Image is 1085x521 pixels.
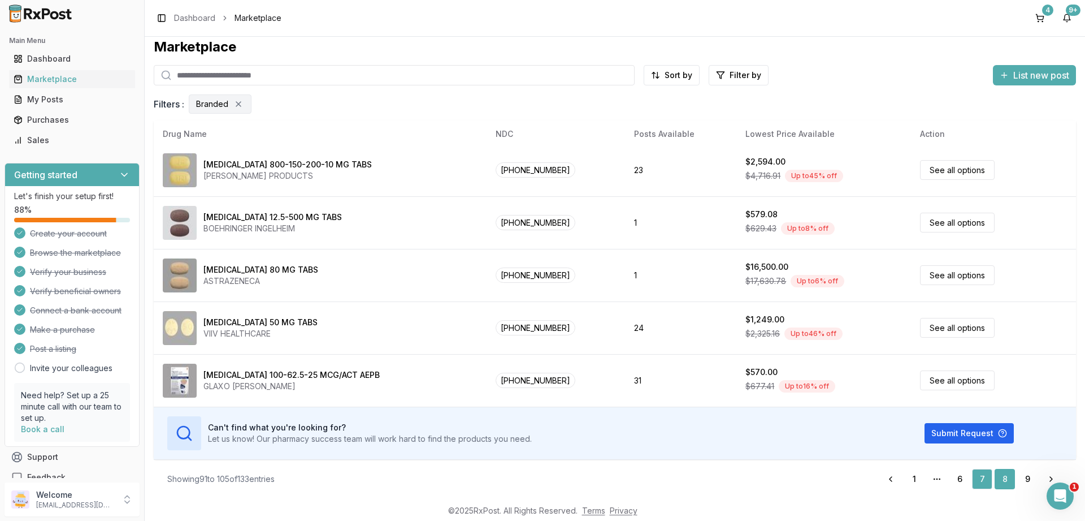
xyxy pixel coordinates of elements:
p: [EMAIL_ADDRESS][DOMAIN_NAME] [36,501,115,510]
div: VIIV HEALTHCARE [203,328,318,339]
a: Purchases [9,110,135,130]
h2: Main Menu [9,36,135,45]
a: My Posts [9,89,135,110]
div: $570.00 [745,367,778,378]
div: [PERSON_NAME] PRODUCTS [203,170,372,182]
span: $17,630.78 [745,275,786,287]
div: ASTRAZENECA [203,275,318,287]
span: Branded [196,98,228,110]
button: Submit Request [925,423,1014,444]
a: Book a call [21,424,64,434]
p: Welcome [36,489,115,501]
div: Purchases [14,114,131,126]
button: My Posts [5,91,140,109]
td: 1 [625,249,736,302]
button: Filter by [709,65,769,85]
span: [PHONE_NUMBER] [496,268,575,283]
a: 7 [972,469,992,489]
img: Trelegy Ellipta 100-62.5-25 MCG/ACT AEPB [163,364,197,398]
a: Dashboard [9,49,135,69]
span: Verify your business [30,266,106,278]
td: 23 [625,144,736,196]
img: RxPost Logo [5,5,77,23]
a: 8 [995,469,1015,489]
a: See all options [920,265,995,285]
span: Marketplace [235,12,281,24]
button: List new post [993,65,1076,85]
img: Tivicay 50 MG TABS [163,311,197,345]
a: List new post [993,71,1076,82]
div: Up to 46 % off [784,328,843,340]
img: Symtuza 800-150-200-10 MG TABS [163,153,197,187]
div: $2,594.00 [745,156,785,167]
div: Up to 45 % off [785,170,843,182]
a: Go to previous page [879,469,902,489]
div: [MEDICAL_DATA] 80 MG TABS [203,264,318,275]
td: 1 [625,196,736,249]
button: Sort by [644,65,700,85]
div: GLAXO [PERSON_NAME] [203,381,380,392]
div: 4 [1042,5,1053,16]
div: [MEDICAL_DATA] 12.5-500 MG TABS [203,212,342,223]
div: [MEDICAL_DATA] 50 MG TABS [203,317,318,328]
button: Dashboard [5,50,140,68]
span: Feedback [27,472,66,483]
div: Up to 6 % off [791,275,844,287]
a: See all options [920,160,995,180]
nav: breadcrumb [174,12,281,24]
iframe: Intercom live chat [1047,483,1074,510]
button: Feedback [5,467,140,488]
span: Browse the marketplace [30,247,121,259]
span: Sort by [665,70,692,81]
a: Invite your colleagues [30,363,112,374]
span: Filter by [730,70,761,81]
nav: pagination [879,469,1062,489]
span: 88 % [14,204,32,216]
div: [MEDICAL_DATA] 100-62.5-25 MCG/ACT AEPB [203,369,380,381]
button: 9+ [1058,9,1076,27]
a: Terms [582,506,605,515]
p: Need help? Set up a 25 minute call with our team to set up. [21,390,123,424]
a: See all options [920,213,995,232]
div: Marketplace [154,38,1076,56]
span: 1 [1070,483,1079,492]
a: Sales [9,130,135,150]
button: Sales [5,131,140,149]
span: $4,716.91 [745,170,780,182]
button: Marketplace [5,70,140,88]
button: 4 [1031,9,1049,27]
td: 31 [625,354,736,407]
div: Dashboard [14,53,131,64]
span: List new post [1013,68,1069,82]
span: $677.41 [745,381,774,392]
div: Up to 16 % off [779,380,835,393]
span: $629.43 [745,223,776,234]
div: BOEHRINGER INGELHEIM [203,223,342,234]
div: 9+ [1066,5,1080,16]
span: [PHONE_NUMBER] [496,215,575,230]
button: Purchases [5,111,140,129]
span: Filters : [154,97,184,111]
div: $1,249.00 [745,314,784,325]
a: Marketplace [9,69,135,89]
span: Make a purchase [30,324,95,335]
span: [PHONE_NUMBER] [496,320,575,335]
th: Action [911,120,1076,148]
a: Dashboard [174,12,215,24]
img: Synjardy 12.5-500 MG TABS [163,206,197,240]
span: $2,325.16 [745,328,780,339]
th: NDC [487,120,625,148]
a: 6 [949,469,970,489]
div: $579.08 [745,209,778,220]
span: Connect a bank account [30,305,121,316]
span: Create your account [30,228,107,239]
p: Let's finish your setup first! [14,191,130,202]
div: [MEDICAL_DATA] 800-150-200-10 MG TABS [203,159,372,170]
div: Sales [14,135,131,146]
h3: Getting started [14,168,77,182]
a: 9 [1017,469,1038,489]
button: Support [5,447,140,467]
span: [PHONE_NUMBER] [496,373,575,388]
a: See all options [920,318,995,338]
